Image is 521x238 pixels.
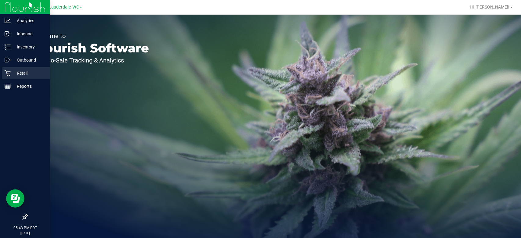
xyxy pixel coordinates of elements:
iframe: Resource center [6,189,24,208]
p: Welcome to [33,33,149,39]
p: 05:43 PM EDT [3,225,47,231]
inline-svg: Reports [5,83,11,89]
inline-svg: Inbound [5,31,11,37]
p: Seed-to-Sale Tracking & Analytics [33,57,149,63]
p: [DATE] [3,231,47,235]
p: Inventory [11,43,47,51]
p: Reports [11,83,47,90]
span: Hi, [PERSON_NAME]! [470,5,509,9]
p: Analytics [11,17,47,24]
p: Flourish Software [33,42,149,54]
p: Outbound [11,56,47,64]
inline-svg: Retail [5,70,11,76]
inline-svg: Analytics [5,18,11,24]
inline-svg: Outbound [5,57,11,63]
span: Ft. Lauderdale WC [42,5,79,10]
p: Retail [11,69,47,77]
p: Inbound [11,30,47,37]
inline-svg: Inventory [5,44,11,50]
